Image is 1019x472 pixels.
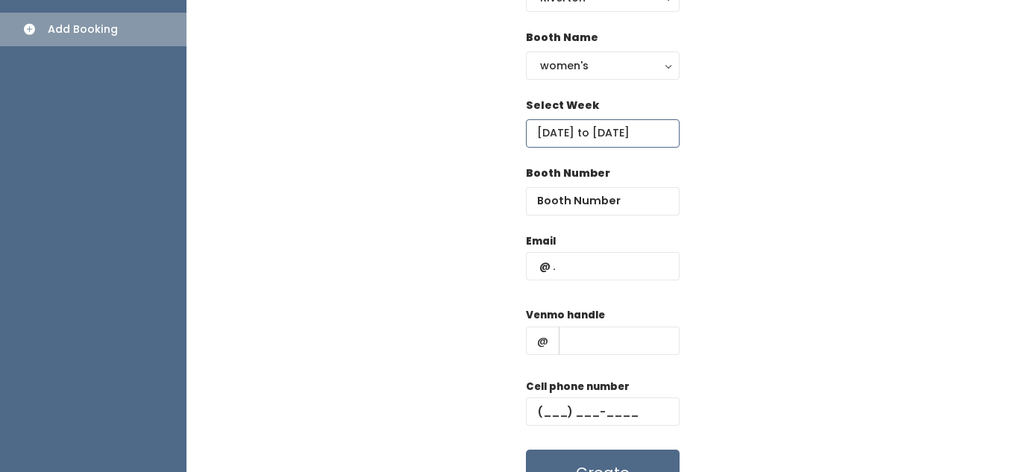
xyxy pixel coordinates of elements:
label: Booth Number [526,166,610,181]
input: Select week [526,119,680,148]
div: Add Booking [48,22,118,37]
label: Cell phone number [526,380,630,394]
label: Venmo handle [526,308,605,323]
label: Select Week [526,98,599,113]
label: Booth Name [526,30,598,45]
input: (___) ___-____ [526,397,680,426]
button: women's [526,51,680,80]
label: Email [526,234,556,249]
input: Booth Number [526,187,680,215]
span: @ [526,327,559,355]
input: @ . [526,252,680,280]
div: women's [540,57,665,74]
